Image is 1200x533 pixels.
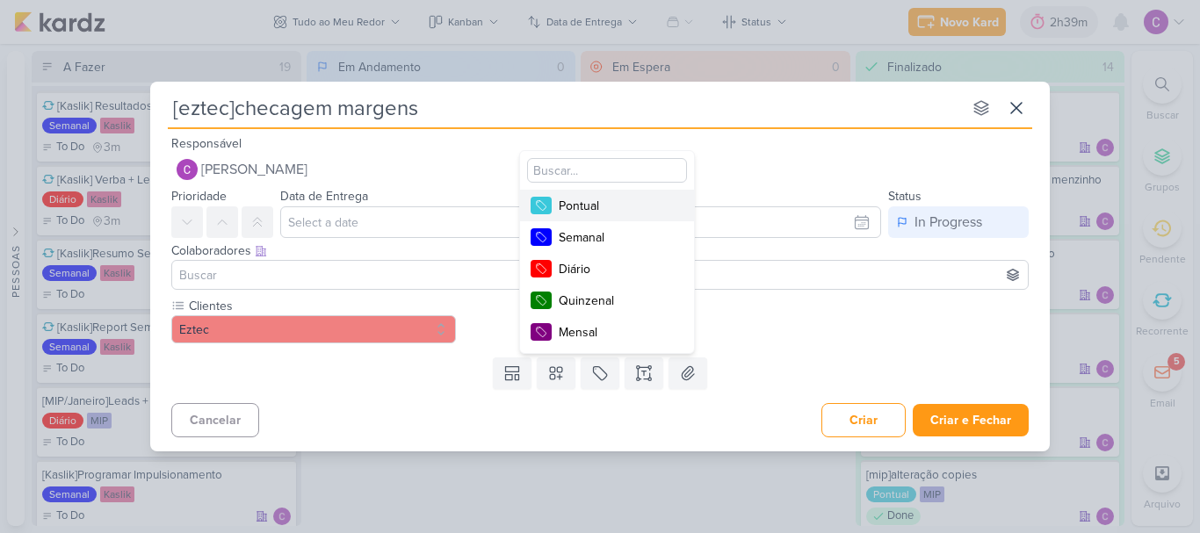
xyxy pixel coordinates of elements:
[821,403,906,437] button: Criar
[171,315,456,343] button: Eztec
[201,159,307,180] span: [PERSON_NAME]
[187,297,456,315] label: Clientes
[888,206,1029,238] button: In Progress
[280,189,368,204] label: Data de Entrega
[914,212,982,233] div: In Progress
[171,189,227,204] label: Prioridade
[171,154,1029,185] button: [PERSON_NAME]
[888,189,922,204] label: Status
[520,316,694,348] button: Mensal
[913,404,1029,436] button: Criar e Fechar
[559,228,673,247] div: Semanal
[520,221,694,253] button: Semanal
[520,285,694,316] button: Quinzenal
[527,158,687,183] input: Buscar...
[559,292,673,310] div: Quinzenal
[520,190,694,221] button: Pontual
[171,403,259,437] button: Cancelar
[559,323,673,342] div: Mensal
[171,136,242,151] label: Responsável
[520,253,694,285] button: Diário
[171,241,1029,260] div: Colaboradores
[177,159,198,180] img: Carlos Lima
[280,206,881,238] input: Select a date
[559,197,673,215] div: Pontual
[176,264,1024,285] input: Buscar
[559,260,673,278] div: Diário
[168,92,962,124] input: Kard Sem Título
